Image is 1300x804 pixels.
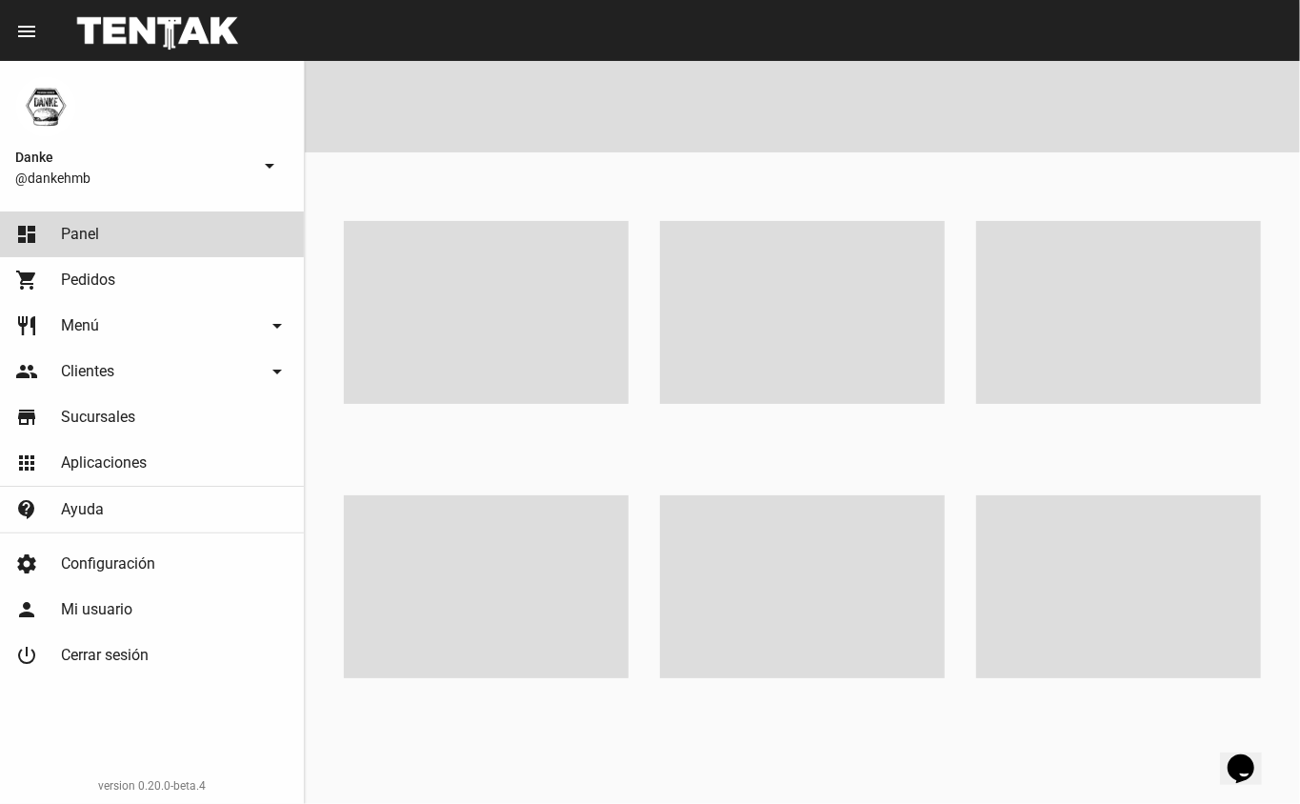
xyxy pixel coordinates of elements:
[15,452,38,474] mat-icon: apps
[15,146,250,169] span: Danke
[266,314,289,337] mat-icon: arrow_drop_down
[266,360,289,383] mat-icon: arrow_drop_down
[61,600,132,619] span: Mi usuario
[61,554,155,573] span: Configuración
[15,498,38,521] mat-icon: contact_support
[15,644,38,667] mat-icon: power_settings_new
[15,269,38,291] mat-icon: shopping_cart
[15,169,250,188] span: @dankehmb
[15,360,38,383] mat-icon: people
[61,500,104,519] span: Ayuda
[15,223,38,246] mat-icon: dashboard
[15,598,38,621] mat-icon: person
[15,20,38,43] mat-icon: menu
[15,314,38,337] mat-icon: restaurant
[15,406,38,429] mat-icon: store
[61,225,99,244] span: Panel
[15,553,38,575] mat-icon: settings
[15,76,76,137] img: 1d4517d0-56da-456b-81f5-6111ccf01445.png
[258,154,281,177] mat-icon: arrow_drop_down
[61,453,147,472] span: Aplicaciones
[15,776,289,795] div: version 0.20.0-beta.4
[61,646,149,665] span: Cerrar sesión
[61,408,135,427] span: Sucursales
[61,362,114,381] span: Clientes
[61,316,99,335] span: Menú
[1220,728,1281,785] iframe: chat widget
[61,271,115,290] span: Pedidos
